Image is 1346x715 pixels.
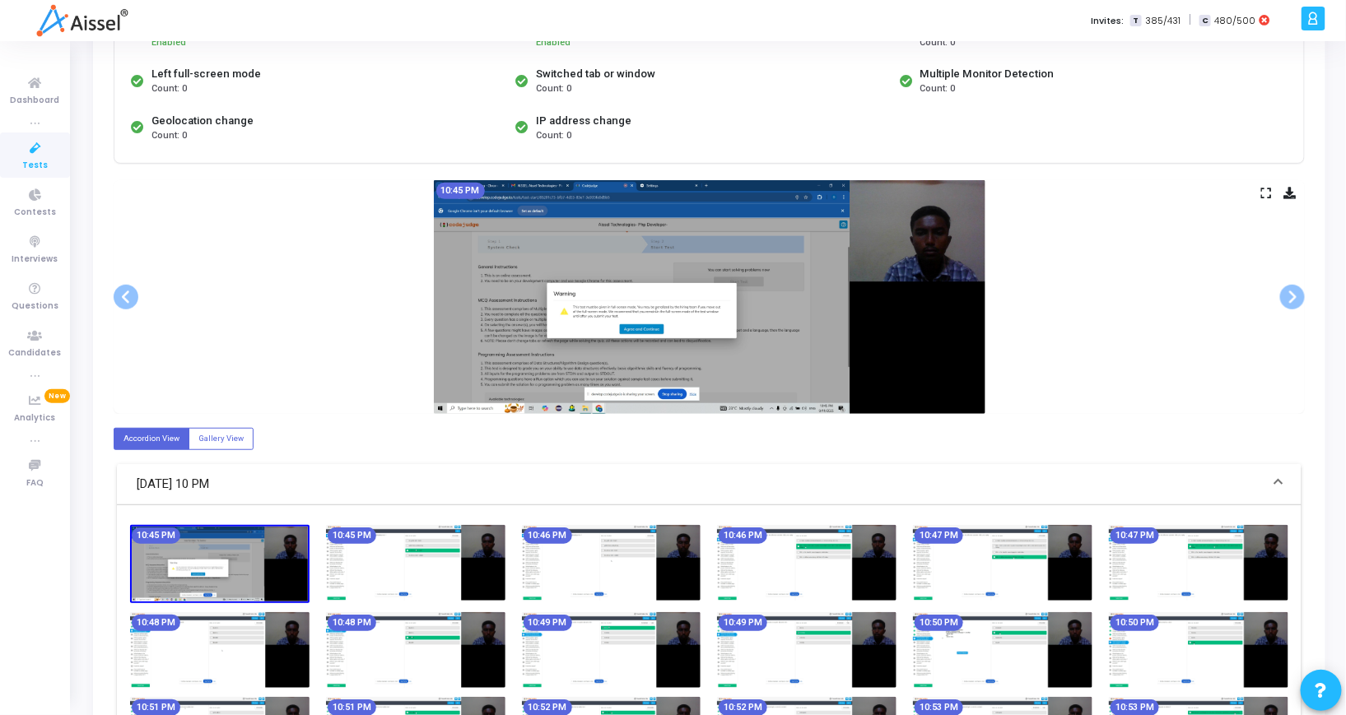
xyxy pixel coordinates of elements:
img: screenshot-1757611186548.jpeg [717,612,897,688]
img: logo [36,4,128,37]
mat-chip: 10:47 PM [1111,527,1159,544]
img: screenshot-1757611216711.jpeg [913,612,1092,688]
span: Questions [12,299,58,313]
span: Count: 0 [536,82,571,96]
mat-chip: 10:46 PM [719,527,767,544]
span: C [1199,15,1210,27]
mat-chip: 10:46 PM [524,527,572,544]
mat-chip: 10:45 PM [132,527,180,544]
img: screenshot-1757610976697.jpeg [522,525,701,601]
mat-chip: 10:45 PM [328,527,376,544]
img: screenshot-1757611006187.jpeg [717,525,897,601]
span: 480/500 [1214,14,1255,28]
span: Count: 0 [920,82,956,96]
img: screenshot-1757611246721.jpeg [1109,612,1288,688]
span: Analytics [15,411,56,425]
span: Tests [22,159,48,173]
span: New [44,389,70,403]
span: | [1189,12,1191,29]
span: Dashboard [11,94,60,108]
div: Switched tab or window [536,66,655,82]
span: Enabled [151,37,186,48]
label: Accordion View [114,428,189,450]
span: Count: 0 [536,129,571,143]
img: screenshot-1757611156546.jpeg [522,612,701,688]
mat-panel-title: [DATE] 10 PM [137,475,1262,494]
span: Count: 0 [151,82,187,96]
mat-chip: 10:48 PM [328,615,376,631]
img: screenshot-1757610946698.jpeg [326,525,505,601]
span: 385/431 [1145,14,1181,28]
mat-chip: 10:49 PM [524,615,572,631]
mat-chip: 10:50 PM [1111,615,1159,631]
span: Candidates [9,346,62,360]
div: Left full-screen mode [151,66,261,82]
mat-chip: 10:49 PM [719,615,767,631]
span: Contests [14,206,56,220]
span: Count: 0 [920,36,956,50]
label: Gallery View [189,428,254,450]
img: screenshot-1757611036751.jpeg [913,525,1092,601]
span: T [1130,15,1141,27]
div: IP address change [536,113,631,129]
div: Geolocation change [151,113,254,129]
mat-expansion-panel-header: [DATE] 10 PM [117,464,1302,505]
img: screenshot-1757611066526.jpeg [1109,525,1288,601]
span: Interviews [12,253,58,267]
mat-chip: 10:47 PM [915,527,963,544]
span: Enabled [536,37,571,48]
img: screenshot-1757611096523.jpeg [130,612,310,688]
div: Multiple Monitor Detection [920,66,1055,82]
mat-chip: 10:50 PM [915,615,963,631]
mat-chip: 10:48 PM [132,615,180,631]
img: screenshot-1757610916648.jpeg [434,180,985,414]
label: Invites: [1091,14,1124,28]
img: screenshot-1757610916648.jpeg [130,525,310,603]
span: Count: 0 [151,129,187,143]
span: FAQ [26,476,44,490]
mat-chip: 10:45 PM [436,183,485,199]
img: screenshot-1757611126736.jpeg [326,612,505,688]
